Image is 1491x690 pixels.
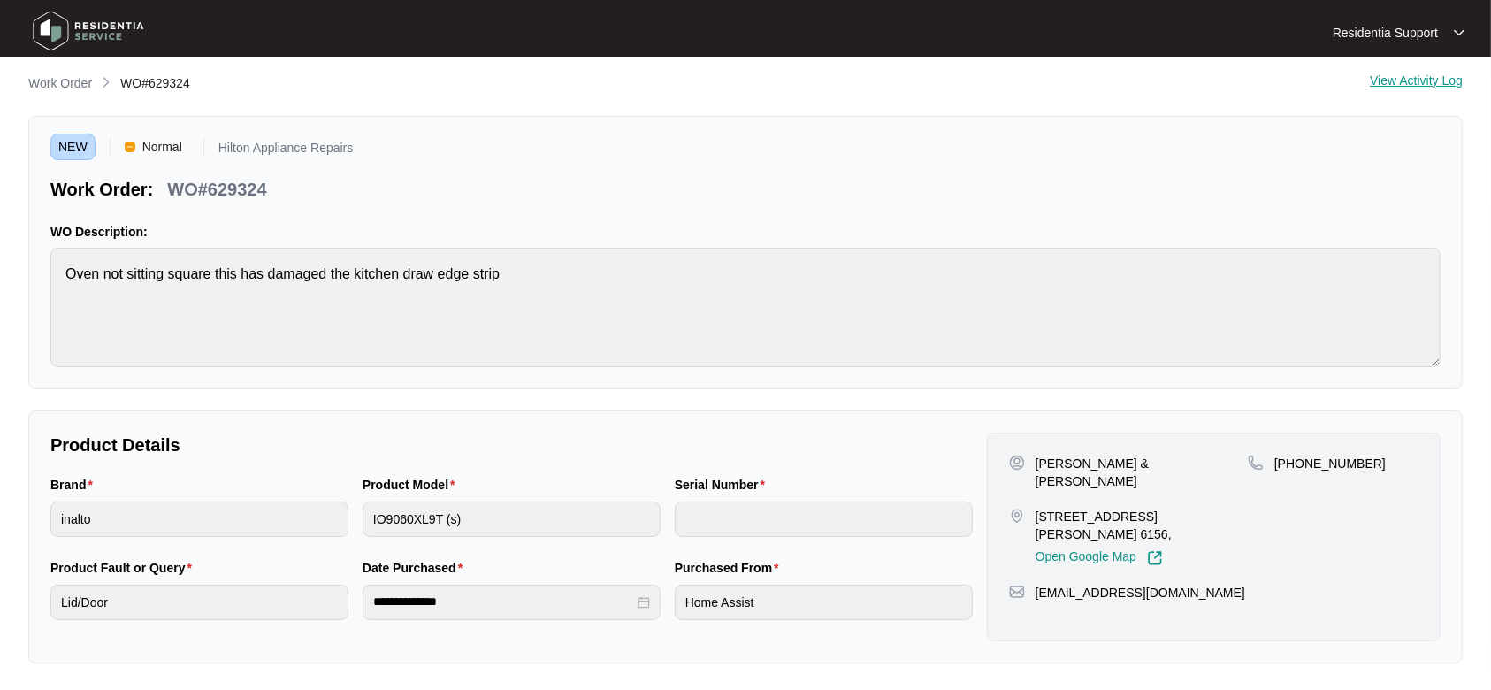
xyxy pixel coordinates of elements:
p: Work Order: [50,177,153,202]
input: Date Purchased [373,593,634,611]
span: WO#629324 [120,76,190,90]
img: dropdown arrow [1454,28,1464,37]
label: Date Purchased [363,559,470,577]
a: Work Order [25,74,96,94]
p: Product Details [50,433,973,457]
label: Purchased From [675,559,786,577]
img: residentia service logo [27,4,150,57]
p: Residentia Support [1333,24,1438,42]
img: map-pin [1009,584,1025,600]
input: Purchased From [675,585,973,620]
p: Work Order [28,74,92,92]
img: map-pin [1009,508,1025,524]
p: [STREET_ADDRESS][PERSON_NAME] 6156, [1036,508,1248,543]
label: Brand [50,476,100,494]
input: Brand [50,502,348,537]
img: Vercel Logo [125,142,135,152]
label: Serial Number [675,476,772,494]
input: Product Fault or Query [50,585,348,620]
div: View Activity Log [1370,73,1463,95]
label: Product Model [363,476,463,494]
p: [EMAIL_ADDRESS][DOMAIN_NAME] [1036,584,1245,602]
span: Normal [135,134,189,160]
img: chevron-right [99,75,113,89]
input: Serial Number [675,502,973,537]
input: Product Model [363,502,661,537]
img: map-pin [1248,455,1264,471]
p: [PERSON_NAME] & [PERSON_NAME] [1036,455,1248,490]
textarea: Oven not sitting square this has damaged the kitchen draw edge strip [50,248,1441,367]
p: Hilton Appliance Repairs [218,142,354,160]
p: WO#629324 [167,177,266,202]
img: Link-External [1147,550,1163,566]
span: NEW [50,134,96,160]
img: user-pin [1009,455,1025,471]
p: WO Description: [50,223,1441,241]
a: Open Google Map [1036,550,1163,566]
p: [PHONE_NUMBER] [1274,455,1386,472]
label: Product Fault or Query [50,559,199,577]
